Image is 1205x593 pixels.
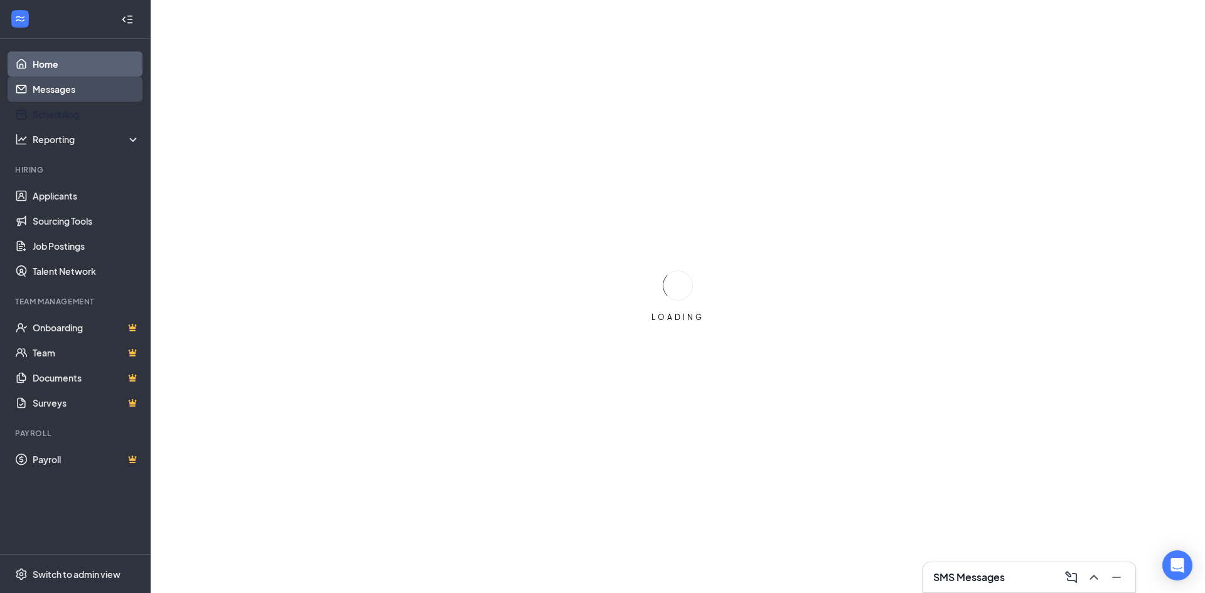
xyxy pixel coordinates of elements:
[33,233,140,259] a: Job Postings
[33,51,140,77] a: Home
[33,77,140,102] a: Messages
[33,208,140,233] a: Sourcing Tools
[15,568,28,580] svg: Settings
[33,390,140,415] a: SurveysCrown
[1086,570,1101,585] svg: ChevronUp
[33,365,140,390] a: DocumentsCrown
[33,102,140,127] a: Scheduling
[1060,567,1080,587] button: ComposeMessage
[15,164,137,175] div: Hiring
[33,568,120,580] div: Switch to admin view
[15,296,137,307] div: Team Management
[646,312,709,323] div: LOADING
[1162,550,1192,580] div: Open Intercom Messenger
[33,259,140,284] a: Talent Network
[33,447,140,472] a: PayrollCrown
[33,133,141,146] div: Reporting
[1083,567,1103,587] button: ChevronUp
[121,13,134,26] svg: Collapse
[33,183,140,208] a: Applicants
[933,570,1005,584] h3: SMS Messages
[1105,567,1125,587] button: Minimize
[15,428,137,439] div: Payroll
[15,133,28,146] svg: Analysis
[33,340,140,365] a: TeamCrown
[14,13,26,25] svg: WorkstreamLogo
[1064,570,1079,585] svg: ComposeMessage
[33,315,140,340] a: OnboardingCrown
[1109,570,1124,585] svg: Minimize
